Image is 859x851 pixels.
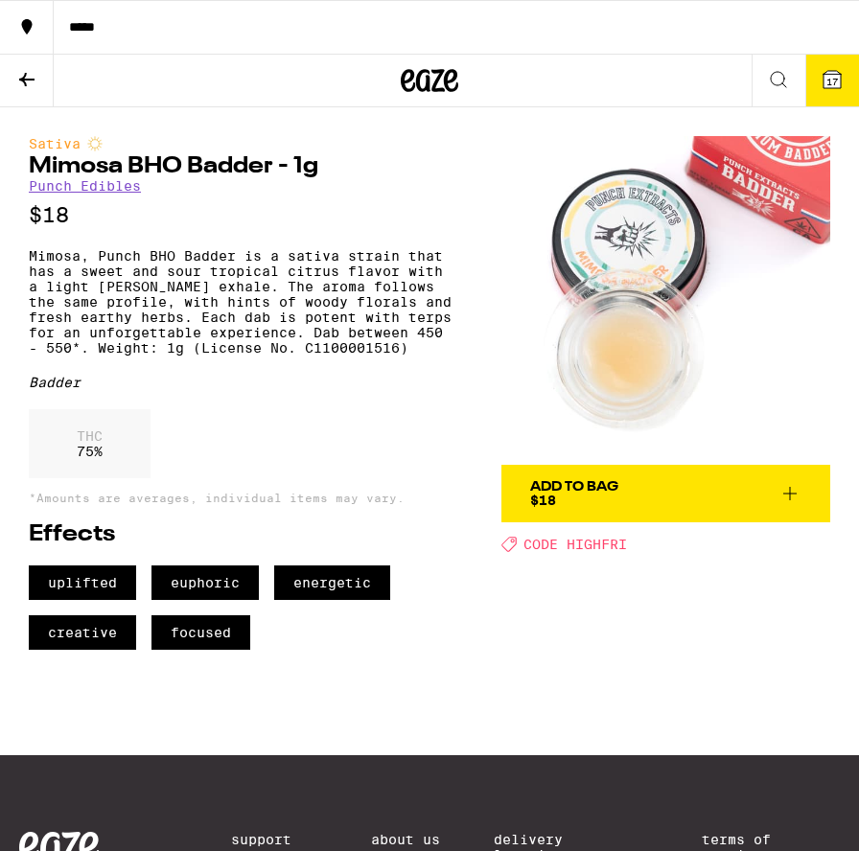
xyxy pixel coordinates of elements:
[29,203,453,227] p: $18
[29,248,453,356] p: Mimosa, Punch BHO Badder is a sativa strain that has a sweet and sour tropical citrus flavor with...
[87,136,103,151] img: sativaColor.svg
[29,492,453,504] p: *Amounts are averages, individual items may vary.
[530,480,618,494] div: Add To Bag
[151,565,259,600] span: euphoric
[29,615,136,650] span: creative
[805,55,859,106] button: 17
[530,493,556,508] span: $18
[77,428,103,444] p: THC
[29,178,141,194] a: Punch Edibles
[151,615,250,650] span: focused
[29,523,453,546] h2: Effects
[29,565,136,600] span: uplifted
[523,537,627,552] span: CODE HIGHFRI
[274,565,390,600] span: energetic
[29,409,151,478] div: 75 %
[826,76,838,87] span: 17
[29,155,453,178] h1: Mimosa BHO Badder - 1g
[231,832,317,847] a: Support
[501,136,830,465] img: Punch Edibles - Mimosa BHO Badder - 1g
[501,465,830,522] button: Add To Bag$18
[29,375,453,390] div: Badder
[371,832,440,847] a: About Us
[29,136,453,151] div: Sativa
